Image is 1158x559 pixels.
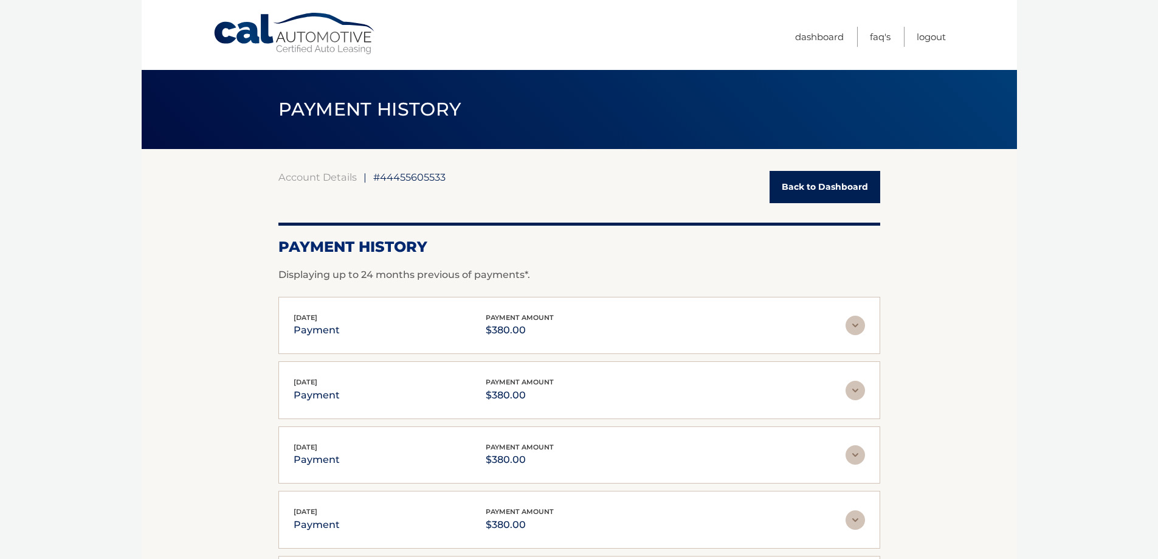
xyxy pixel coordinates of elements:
h2: Payment History [278,238,880,256]
span: payment amount [486,313,554,322]
p: $380.00 [486,451,554,468]
p: $380.00 [486,387,554,404]
span: payment amount [486,378,554,386]
span: payment amount [486,507,554,516]
img: accordion-rest.svg [846,381,865,400]
span: PAYMENT HISTORY [278,98,461,120]
span: [DATE] [294,378,317,386]
p: $380.00 [486,516,554,533]
img: accordion-rest.svg [846,445,865,465]
span: [DATE] [294,313,317,322]
img: accordion-rest.svg [846,316,865,335]
a: FAQ's [870,27,891,47]
img: accordion-rest.svg [846,510,865,530]
a: Account Details [278,171,357,183]
a: Dashboard [795,27,844,47]
p: payment [294,387,340,404]
a: Logout [917,27,946,47]
span: | [364,171,367,183]
span: [DATE] [294,443,317,451]
p: Displaying up to 24 months previous of payments*. [278,268,880,282]
p: $380.00 [486,322,554,339]
a: Back to Dashboard [770,171,880,203]
span: payment amount [486,443,554,451]
p: payment [294,516,340,533]
a: Cal Automotive [213,12,377,55]
span: [DATE] [294,507,317,516]
span: #44455605533 [373,171,446,183]
p: payment [294,451,340,468]
p: payment [294,322,340,339]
